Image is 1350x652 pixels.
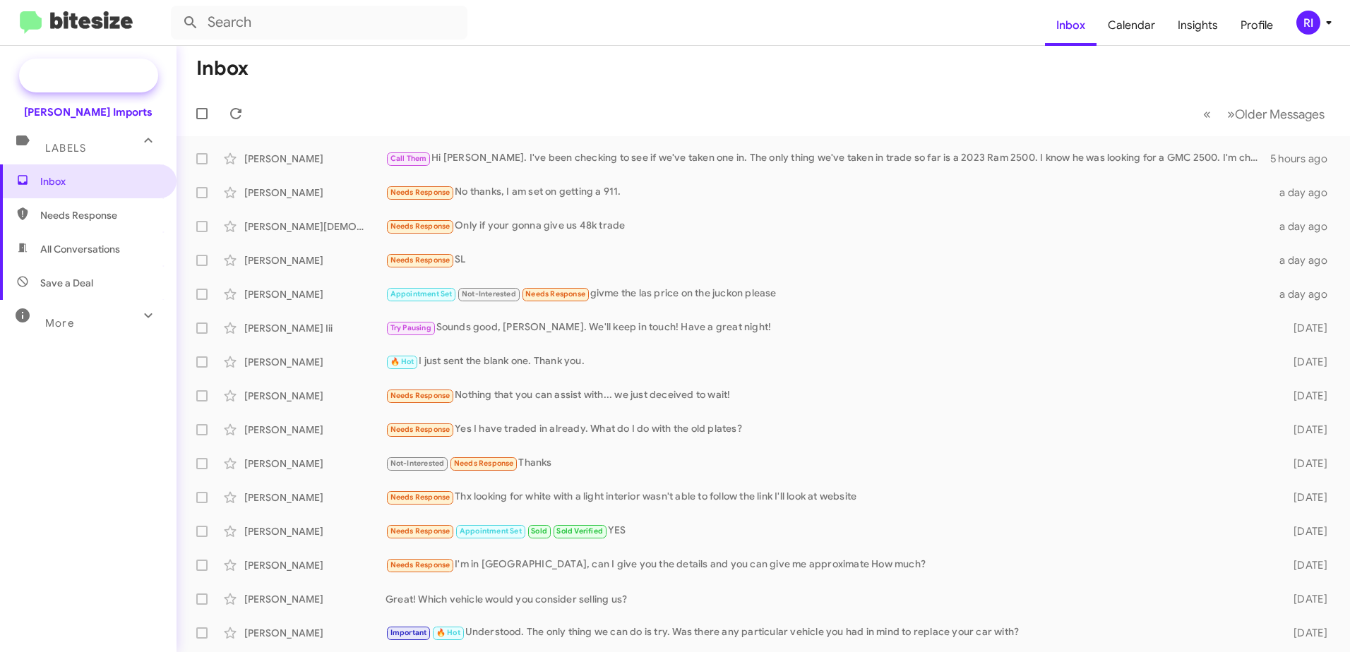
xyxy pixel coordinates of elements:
div: [PERSON_NAME] [244,253,386,267]
div: a day ago [1271,253,1339,267]
span: Not-Interested [462,289,516,298]
span: Needs Response [390,560,450,569]
div: Sounds good, [PERSON_NAME]. We'll keep in touch! Have a great night! [386,320,1271,336]
div: [PERSON_NAME] [244,524,386,538]
div: [PERSON_NAME] [244,626,386,640]
span: Needs Response [390,222,450,231]
div: [PERSON_NAME] Iii [244,321,386,335]
div: Only if your gonna give us 48k trade [386,218,1271,234]
div: Great! Which vehicle would you consider selling us? [386,592,1271,606]
nav: Page navigation example [1195,99,1333,128]
span: 🔥 Hot [436,628,460,637]
div: [PERSON_NAME] [244,457,386,471]
span: Older Messages [1235,107,1325,122]
span: Needs Response [525,289,585,298]
span: Needs Response [390,425,450,434]
div: Thanks [386,455,1271,471]
div: [PERSON_NAME] [244,558,386,572]
span: Sold [531,526,547,536]
div: givme the las price on the juckon please [386,286,1271,302]
input: Search [171,6,467,40]
a: Inbox [1045,5,1097,46]
span: Needs Response [390,188,450,197]
div: [PERSON_NAME] [244,592,386,606]
span: Needs Response [40,208,160,222]
div: [DATE] [1271,490,1339,505]
div: [DATE] [1271,355,1339,369]
h1: Inbox [196,57,249,80]
div: [PERSON_NAME] [244,355,386,369]
div: YES [386,523,1271,539]
div: No thanks, I am set on getting a 911. [386,184,1271,200]
div: [DATE] [1271,457,1339,471]
span: 🔥 Hot [390,357,414,366]
span: Call Them [390,154,427,163]
span: Inbox [40,174,160,188]
span: Needs Response [390,255,450,265]
div: [PERSON_NAME] Imports [24,105,153,119]
a: Insights [1166,5,1229,46]
span: Special Campaign [61,68,147,83]
span: More [45,317,74,330]
span: Needs Response [454,459,514,468]
div: Hi [PERSON_NAME]. I've been checking to see if we've taken one in. The only thing we've taken in ... [386,150,1270,167]
span: Try Pausing [390,323,431,332]
span: Not-Interested [390,459,445,468]
span: Save a Deal [40,276,93,290]
button: RI [1284,11,1334,35]
span: Needs Response [390,391,450,400]
span: Important [390,628,427,637]
div: [DATE] [1271,423,1339,437]
div: [DATE] [1271,389,1339,403]
div: [DATE] [1271,592,1339,606]
button: Next [1219,99,1333,128]
span: Needs Response [390,493,450,502]
div: [DATE] [1271,558,1339,572]
a: Profile [1229,5,1284,46]
div: 5 hours ago [1270,152,1339,166]
div: Understood. The only thing we can do is try. Was there any particular vehicle you had in mind to ... [386,624,1271,641]
a: Special Campaign [19,59,158,92]
span: Needs Response [390,526,450,536]
div: [PERSON_NAME] [244,423,386,437]
button: Previous [1195,99,1219,128]
div: Thx looking for white with a light interior wasn't able to follow the link I'll look at website [386,489,1271,505]
div: a day ago [1271,219,1339,234]
span: » [1227,105,1235,123]
div: [PERSON_NAME] [244,186,386,200]
div: [DATE] [1271,524,1339,538]
div: I just sent the blank one. Thank you. [386,354,1271,370]
div: Nothing that you can assist with... we just deceived to wait! [386,387,1271,404]
div: RI [1296,11,1320,35]
div: [PERSON_NAME] [244,389,386,403]
div: I'm in [GEOGRAPHIC_DATA], can I give you the details and you can give me approximate How much? [386,557,1271,573]
div: a day ago [1271,186,1339,200]
div: a day ago [1271,287,1339,301]
div: [PERSON_NAME] [244,152,386,166]
span: « [1203,105,1211,123]
div: [PERSON_NAME] [244,490,386,505]
span: Sold Verified [556,526,603,536]
div: Yes I have traded in already. What do I do with the old plates? [386,421,1271,437]
div: SL [386,252,1271,268]
div: [PERSON_NAME] [244,287,386,301]
div: [DATE] [1271,626,1339,640]
span: Appointment Set [460,526,522,536]
div: [DATE] [1271,321,1339,335]
span: Labels [45,142,86,155]
div: [PERSON_NAME][DEMOGRAPHIC_DATA] [244,219,386,234]
span: Appointment Set [390,289,453,298]
a: Calendar [1097,5,1166,46]
span: All Conversations [40,242,120,256]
